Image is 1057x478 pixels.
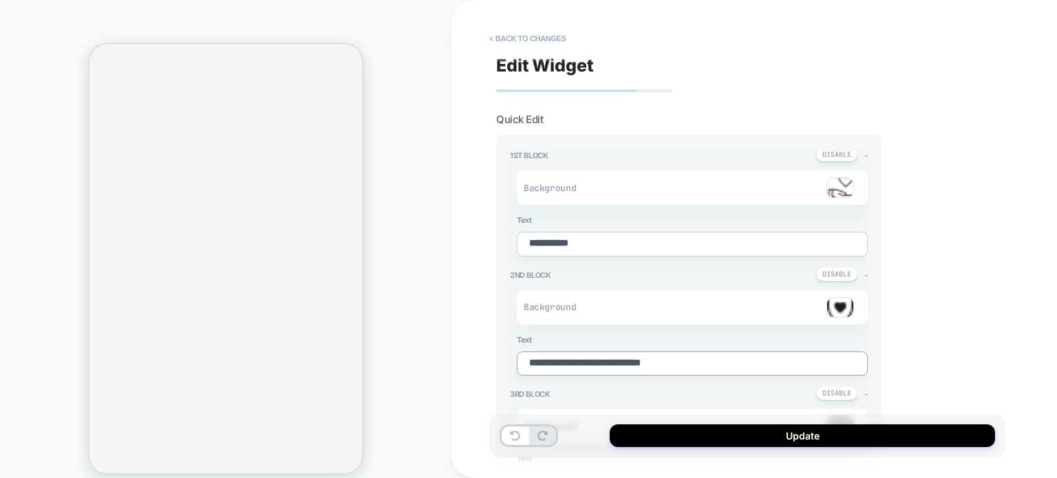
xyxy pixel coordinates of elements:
span: Text [517,335,868,345]
button: < Back to changes [482,28,573,50]
span: - [864,389,868,399]
span: Edit Widget [496,55,594,76]
span: 1st Block [510,151,548,160]
button: Update [610,424,995,447]
span: Text [517,215,868,225]
span: Background [524,301,634,313]
img: preview [826,177,854,198]
span: 3rd Block [510,389,551,399]
img: preview [826,297,854,318]
span: 2nd Block [510,270,551,280]
span: Quick Edit [496,113,543,126]
span: Background [524,182,634,194]
span: - [864,270,868,280]
span: - [864,151,868,160]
